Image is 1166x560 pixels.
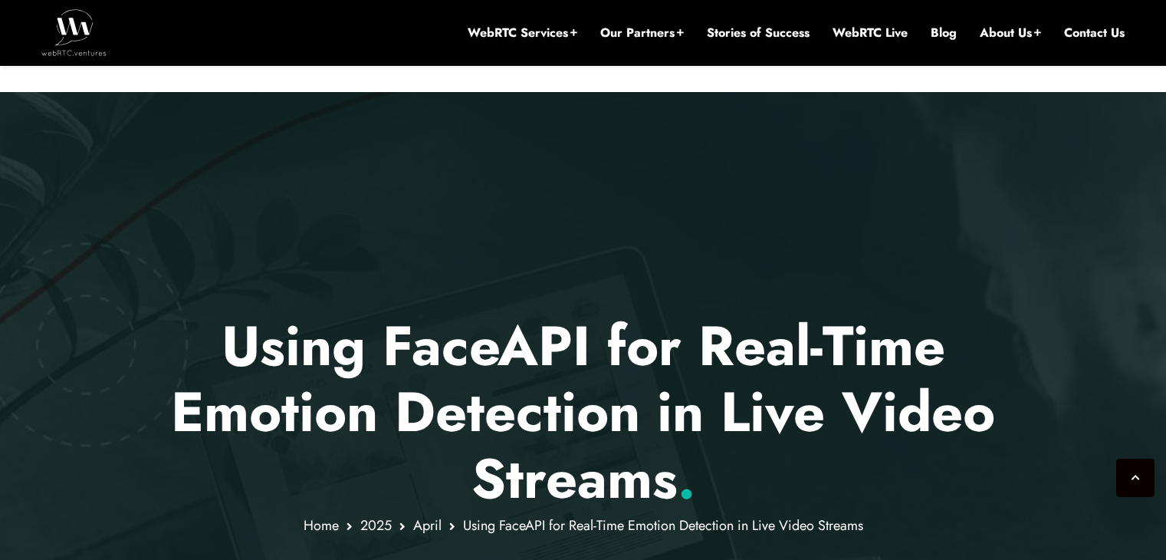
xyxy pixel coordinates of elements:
[304,516,339,535] a: Home
[41,9,107,55] img: WebRTC.ventures
[468,25,577,41] a: WebRTC Services
[360,516,392,535] a: 2025
[678,439,695,519] span: .
[707,25,810,41] a: Stories of Success
[134,313,1032,512] h1: Using FaceAPI for Real-Time Emotion Detection in Live Video Streams
[980,25,1041,41] a: About Us
[413,516,442,535] a: April
[463,516,863,535] span: Using FaceAPI for Real-Time Emotion Detection in Live Video Streams
[931,25,957,41] a: Blog
[1064,25,1125,41] a: Contact Us
[833,25,908,41] a: WebRTC Live
[600,25,684,41] a: Our Partners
